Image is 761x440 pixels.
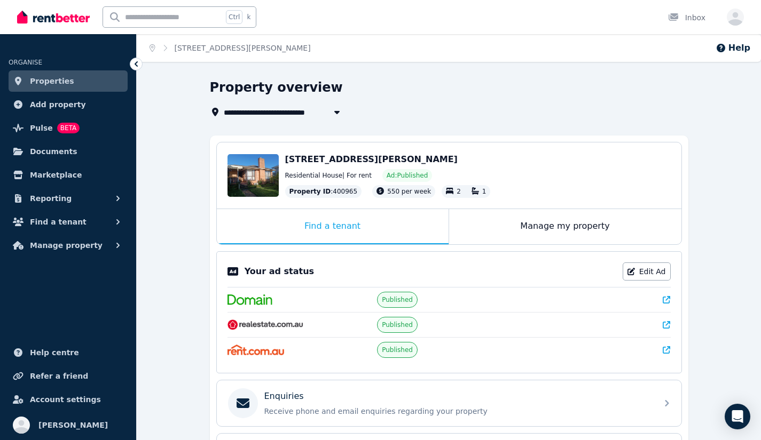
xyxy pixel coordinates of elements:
span: Residential House | For rent [285,171,372,180]
span: 550 per week [387,188,431,195]
a: Add property [9,94,128,115]
span: Properties [30,75,74,87]
span: Account settings [30,393,101,406]
a: Edit Ad [623,262,671,281]
span: Pulse [30,122,53,134]
p: Receive phone and email enquiries regarding your property [264,406,651,417]
span: Reporting [30,192,72,205]
button: Reporting [9,188,128,209]
a: Properties [9,70,128,92]
img: Domain.com.au [227,294,272,305]
a: EnquiriesReceive phone and email enquiries regarding your property [217,380,681,426]
a: Marketplace [9,164,128,186]
span: Documents [30,145,77,158]
span: Property ID [289,187,331,196]
a: Account settings [9,389,128,410]
span: 2 [457,188,461,195]
h1: Property overview [210,79,343,96]
span: Marketplace [30,169,82,181]
a: Refer a friend [9,365,128,387]
div: : 400965 [285,185,362,198]
span: 1 [482,188,487,195]
span: BETA [57,123,80,133]
span: [STREET_ADDRESS][PERSON_NAME] [285,154,458,164]
span: Refer a friend [30,370,88,382]
span: Ad: Published [387,171,428,180]
div: Open Intercom Messenger [725,404,750,429]
a: [STREET_ADDRESS][PERSON_NAME] [175,44,311,52]
p: Enquiries [264,390,304,403]
div: Manage my property [449,209,681,244]
button: Help [716,42,750,54]
span: Published [382,295,413,304]
p: Your ad status [245,265,314,278]
a: Help centre [9,342,128,363]
nav: Breadcrumb [137,34,324,62]
span: Published [382,346,413,354]
button: Manage property [9,235,128,256]
a: PulseBETA [9,117,128,139]
div: Find a tenant [217,209,449,244]
span: [PERSON_NAME] [38,419,108,431]
span: ORGANISE [9,59,42,66]
div: Inbox [668,12,705,23]
img: Rent.com.au [227,345,285,355]
img: RealEstate.com.au [227,319,304,330]
span: Ctrl [226,10,242,24]
span: k [247,13,250,21]
span: Find a tenant [30,215,87,228]
span: Published [382,321,413,329]
span: Add property [30,98,86,111]
button: Find a tenant [9,211,128,233]
img: RentBetter [17,9,90,25]
a: Documents [9,141,128,162]
span: Help centre [30,346,79,359]
span: Manage property [30,239,103,252]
